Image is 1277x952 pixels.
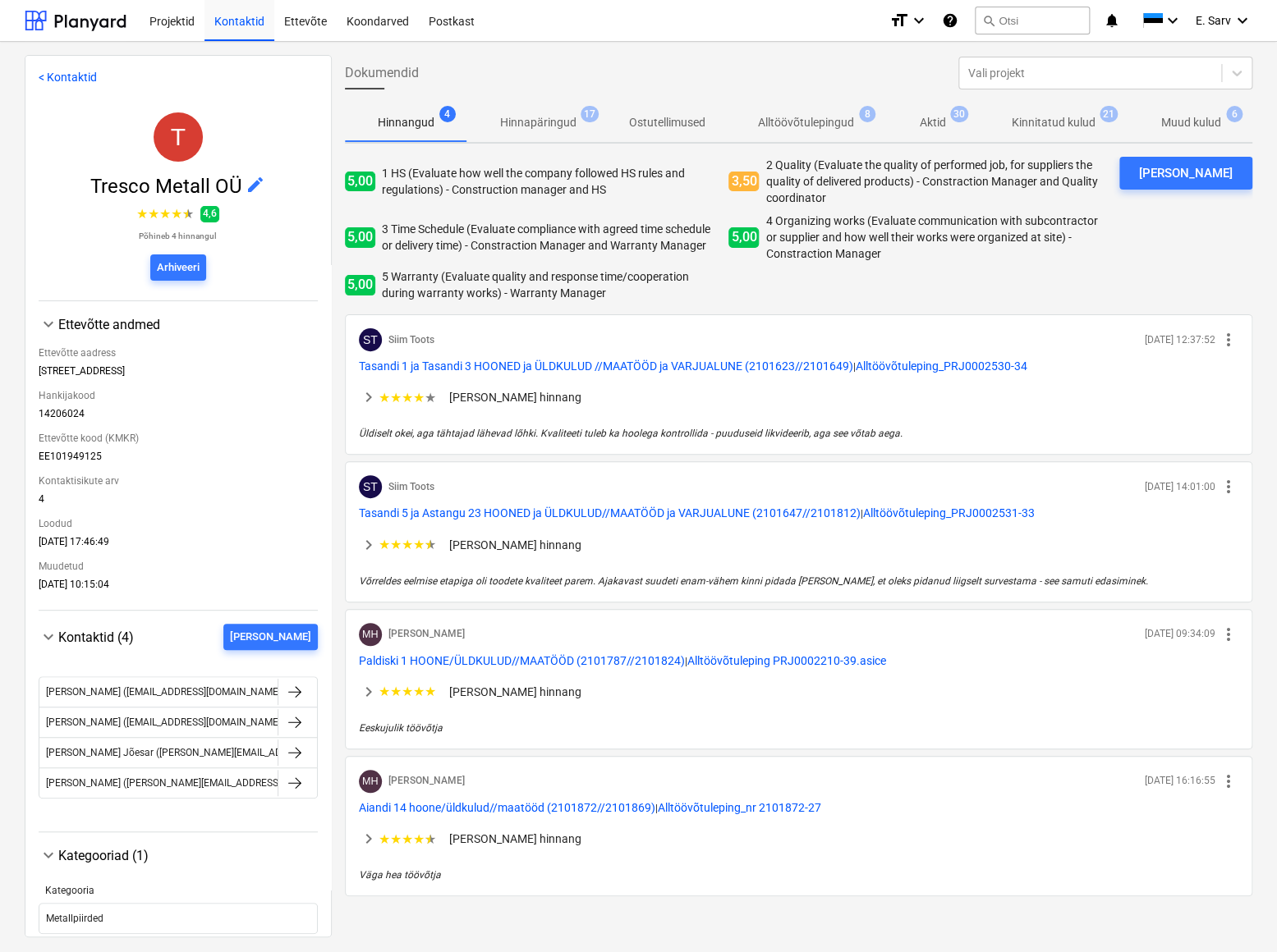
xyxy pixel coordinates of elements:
[345,172,375,192] span: 5,00
[171,204,182,224] span: ★
[345,275,375,295] span: 5,00
[1196,14,1231,27] span: E. Sarv
[46,777,359,789] div: [PERSON_NAME] ([PERSON_NAME][EMAIL_ADDRESS][DOMAIN_NAME])
[154,112,203,162] div: Tresco
[1219,477,1238,497] span: more_vert
[150,254,206,281] button: Arhiveeri
[382,221,723,254] p: 3 Time Schedule (Evaluate compliance with agreed time schedule or delivery time) - Constraction M...
[345,227,375,248] span: 5,00
[39,627,58,647] span: keyboard_arrow_down
[46,686,284,698] div: [PERSON_NAME] ([EMAIL_ADDRESS][DOMAIN_NAME])
[148,204,159,224] span: ★
[39,426,318,451] div: Ettevõtte kood (KMKR)
[413,390,425,405] span: ★
[390,831,402,847] span: ★
[39,624,318,650] div: Kontaktid (4)[PERSON_NAME]
[359,574,1238,588] p: Võrreldes eelmise etapiga oli toodete kvaliteet parem. Ajakavast suudeti enam-vähem kinni pidada ...
[859,106,875,122] span: 8
[500,114,576,131] p: Hinnapäringud
[975,7,1090,34] button: Otsi
[1119,157,1252,190] button: [PERSON_NAME]
[1145,627,1215,641] p: [DATE] 09:34:09
[359,682,379,702] span: keyboard_arrow_right
[758,114,854,131] p: Alltöövõtulepingud
[950,106,968,122] span: 30
[439,106,456,122] span: 4
[863,505,1035,521] button: Alltöövõtuleping_PRJ0002531-33
[159,204,171,224] span: ★
[359,829,1238,849] div: ★★★★★[PERSON_NAME] hinnang
[1161,114,1221,131] p: Muud kulud
[1100,106,1118,122] span: 21
[39,845,318,865] div: Kategooriad (1)
[1163,11,1183,30] i: keyboard_arrow_down
[90,175,246,198] span: Tresco Metall OÜ
[359,721,1238,735] p: Eeskujulik töövõtja
[629,114,705,131] p: Ostutellimused
[39,511,318,536] div: Loodud
[942,11,958,30] i: Abikeskus
[359,358,853,374] button: Tasandi 1 ja Tasandi 3 HOONED ja ÜLDKULUD //MAATÖÖD ja VARJUALUNE (2101623//2101649)
[39,536,318,554] div: [DATE] 17:46:49
[39,341,318,365] div: Ettevõtte aadress
[402,390,413,405] span: ★
[1219,625,1238,644] span: more_vert
[46,913,103,924] div: Metallpiirded
[39,845,58,865] span: keyboard_arrow_down
[359,652,1238,669] p: |
[359,328,382,351] div: Siim Toots
[39,314,318,334] div: Ettevõtte andmed
[39,408,318,426] div: 14206024
[39,383,318,408] div: Hankijakood
[1103,11,1119,30] i: notifications
[39,334,318,597] div: Ettevõtte andmed
[1233,11,1252,30] i: keyboard_arrow_down
[728,227,759,248] span: 5,00
[378,114,434,131] p: Hinnangud
[46,716,284,728] div: [PERSON_NAME] ([EMAIL_ADDRESS][DOMAIN_NAME])
[449,389,581,405] p: [PERSON_NAME] hinnang
[402,684,413,699] span: ★
[413,684,425,699] span: ★
[39,365,318,383] div: [STREET_ADDRESS]
[449,537,581,553] p: [PERSON_NAME] hinnang
[359,652,685,669] button: Paldiski 1 HOONE/ÜLDKULUD//MAATÖÖD (2101787//2101824)
[359,682,1238,702] div: ★★★★★[PERSON_NAME] hinnang
[359,358,1238,374] p: |
[920,114,946,131] p: Aktid
[1145,480,1215,494] p: [DATE] 14:01:00
[359,799,655,816] button: Aiandi 14 hoone/üldkulud//maatööd (2101872//2101869)
[171,123,186,150] span: T
[1145,333,1215,347] p: [DATE] 12:37:52
[362,629,379,640] span: MH
[359,799,1238,816] p: |
[200,206,219,222] span: 4,6
[58,629,134,645] span: Kontaktid (4)
[658,799,821,816] button: Alltöövõtuleping_nr 2101872-27
[359,427,1238,441] p: Üldiselt okei, aga tähtajad lähevad lõhki. Kvaliteeti tuleb ka hoolega kontrollida - puuduseid li...
[46,747,392,758] div: [PERSON_NAME] Jõesar ([PERSON_NAME][EMAIL_ADDRESS][DOMAIN_NAME])
[182,204,194,224] span: ★
[39,451,318,469] div: EE101949125
[1195,873,1277,952] iframe: Chat Widget
[359,506,861,519] span: Tasandi 5 ja Astangu 23 HOONED ja ÜLDKULUD//MAATÖÖD ja VARJUALUNE (2101647//2101812)
[379,537,390,552] span: ★
[402,831,413,847] span: ★
[425,537,436,552] span: ★
[359,535,1238,555] div: ★★★★★[PERSON_NAME] hinnang
[382,268,723,301] p: 5 Warranty (Evaluate quality and response time/cooperation during warranty works) - Warranty Manager
[425,390,436,405] span: ★
[1139,162,1233,184] div: [PERSON_NAME]
[363,333,378,346] span: ST
[765,213,1106,262] p: 4 Organizing works (Evaluate communication with subcontractor or supplier and how well their work...
[390,537,402,552] span: ★
[382,165,723,198] p: 1 HS (Evaluate how well the company followed HS rules and regulations) - Construction manager and HS
[223,624,318,650] button: [PERSON_NAME]
[359,770,382,793] div: Märt Hanson
[687,652,886,669] button: Alltöövõtuleping PRJ0002210-39.asice
[390,684,402,699] span: ★
[39,493,318,511] div: 4
[359,623,382,646] div: Märt Hanson
[345,63,419,83] span: Dokumendid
